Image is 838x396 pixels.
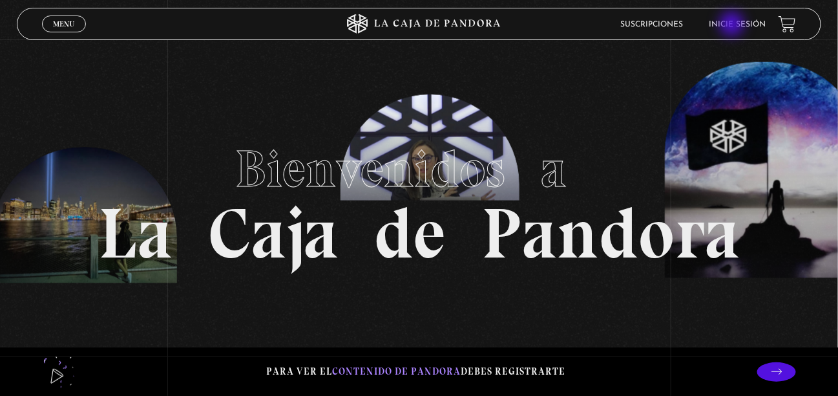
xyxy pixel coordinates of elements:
[332,366,461,377] span: contenido de Pandora
[620,21,683,28] a: Suscripciones
[236,138,603,200] span: Bienvenidos a
[709,21,766,28] a: Inicie sesión
[98,127,740,269] h1: La Caja de Pandora
[53,20,74,28] span: Menu
[49,31,79,40] span: Cerrar
[779,16,796,33] a: View your shopping cart
[266,363,565,380] p: Para ver el debes registrarte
